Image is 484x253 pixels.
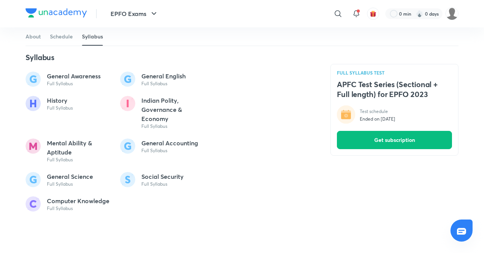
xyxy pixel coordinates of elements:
a: Schedule [50,27,73,46]
p: General Awareness [47,72,101,81]
a: About [26,27,41,46]
p: Full Syllabus [47,205,109,212]
p: FULL SYLLABUS TEST [337,70,452,75]
a: Company Logo [26,8,87,19]
p: Indian Polity, Governance & Economy [141,96,205,123]
p: General English [141,72,186,81]
p: Full Syllabus [141,148,198,154]
p: Ended on [DATE] [360,116,395,122]
p: Computer Knowledge [47,196,109,205]
p: Full Syllabus [47,105,73,111]
button: Get subscription [337,131,452,149]
img: avatar [370,10,377,17]
p: Full Syllabus [47,181,93,187]
img: Company Logo [26,8,87,18]
button: EPFO Exams [106,6,163,21]
h4: APFC Test Series (Sectional + Full length) for EPFO 2023 [337,80,452,99]
p: Social Security [141,172,184,181]
p: Mental Ability & Aptitude [47,138,111,157]
p: Full Syllabus [47,81,101,87]
p: General Accounting [141,138,198,148]
img: Chaitanya [446,7,458,20]
a: Syllabus [82,27,103,46]
p: General Science [47,172,93,181]
button: avatar [367,8,379,20]
p: Full Syllabus [47,157,111,163]
p: Test schedule [360,108,395,115]
span: Get subscription [374,136,415,144]
img: streak [416,10,423,18]
p: Full Syllabus [141,181,184,187]
p: History [47,96,73,105]
p: Full Syllabus [141,81,186,87]
h4: Syllabus [26,53,312,62]
p: Full Syllabus [141,123,205,129]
